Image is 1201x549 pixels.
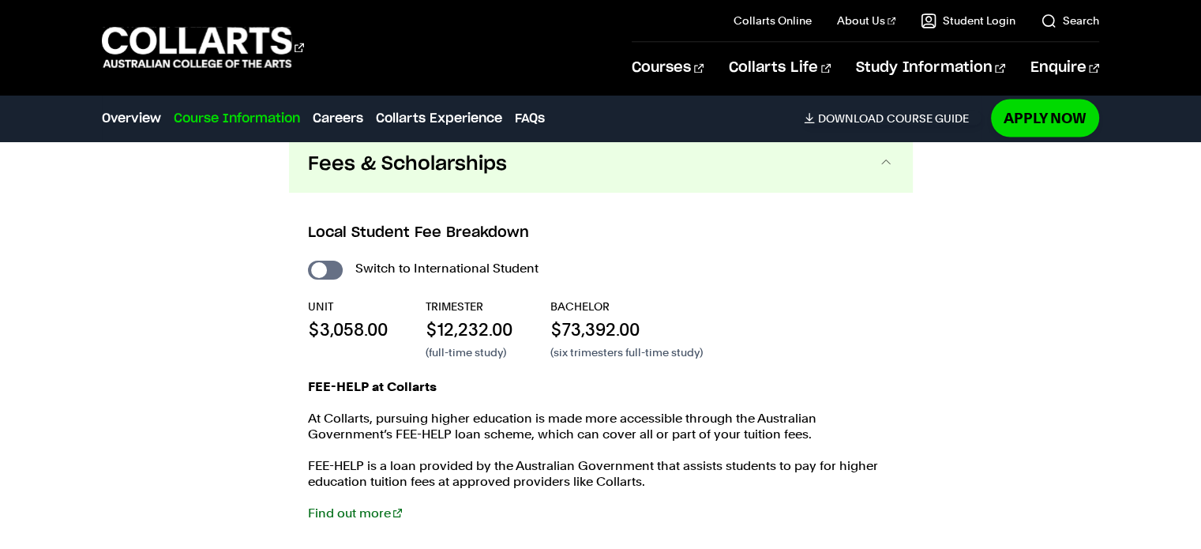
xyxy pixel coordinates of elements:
[102,24,304,70] div: Go to homepage
[818,111,884,125] span: Download
[308,152,507,177] span: Fees & Scholarships
[308,379,437,394] strong: FEE-HELP at Collarts
[991,99,1099,136] a: Apply Now
[515,108,545,127] a: FAQs
[308,506,402,521] a: Find out more
[734,13,812,28] a: Collarts Online
[426,318,512,341] p: $12,232.00
[426,344,512,360] p: (full-time study)
[308,223,894,243] h3: Local Student Fee Breakdown
[632,42,704,94] a: Courses
[376,108,502,127] a: Collarts Experience
[804,111,981,125] a: DownloadCourse Guide
[355,258,539,280] label: Switch to International Student
[550,299,703,314] p: BACHELOR
[308,458,894,490] p: FEE-HELP is a loan provided by the Australian Government that assists students to pay for higher ...
[102,108,161,127] a: Overview
[1041,13,1099,28] a: Search
[308,411,894,442] p: At Collarts, pursuing higher education is made more accessible through the Australian Government’...
[313,108,363,127] a: Careers
[1030,42,1099,94] a: Enquire
[856,42,1004,94] a: Study Information
[550,318,703,341] p: $73,392.00
[550,344,703,360] p: (six trimesters full-time study)
[837,13,895,28] a: About Us
[289,136,913,193] button: Fees & Scholarships
[308,299,388,314] p: UNIT
[729,42,831,94] a: Collarts Life
[174,108,300,127] a: Course Information
[921,13,1015,28] a: Student Login
[308,318,388,341] p: $3,058.00
[426,299,512,314] p: TRIMESTER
